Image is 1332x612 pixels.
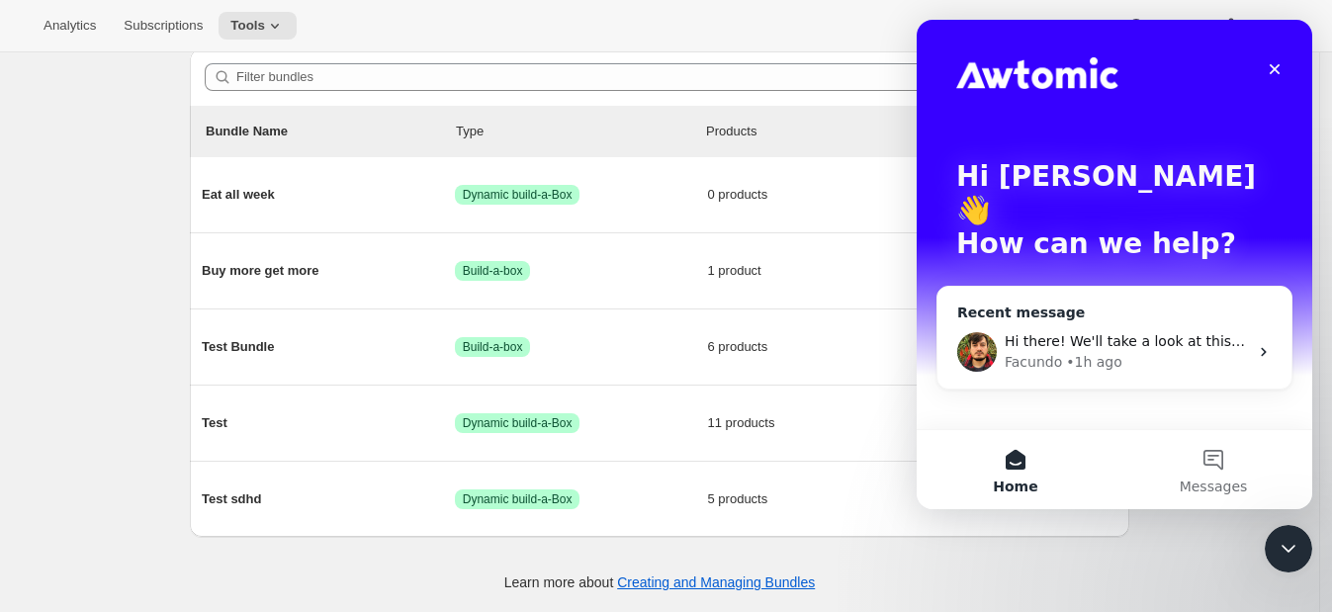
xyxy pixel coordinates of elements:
button: Messages [198,410,396,489]
span: Buy more get more [202,261,455,281]
iframe: Intercom live chat [1265,525,1312,572]
button: Settings [1209,12,1300,40]
span: Build-a-box [463,263,523,279]
button: Analytics [32,12,108,40]
p: Bundle Name [206,122,456,141]
span: Build-a-box [463,339,523,355]
span: Home [76,460,121,474]
span: 6 products [708,337,961,357]
span: Dynamic build-a-Box [463,187,573,203]
span: 0 products [708,185,961,205]
span: Hi there! We'll take a look at this and come back to you as soon as possible. Best, Facu. [88,313,696,329]
span: Test Bundle [202,337,455,357]
span: Dynamic build-a-Box [463,415,573,431]
p: Learn more about [504,572,815,592]
div: Products [706,122,956,141]
span: 1 product [708,261,961,281]
span: Dynamic build-a-Box [463,491,573,507]
div: Facundo [88,332,145,353]
div: Close [340,32,376,67]
span: Help [1146,18,1173,34]
span: Test sdhd [202,489,455,509]
span: Messages [263,460,331,474]
a: Creating and Managing Bundles [617,574,815,590]
button: Help [1114,12,1204,40]
span: Settings [1241,18,1288,34]
span: Tools [230,18,265,34]
span: 11 products [708,413,961,433]
span: Test [202,413,455,433]
div: Type [456,122,706,141]
button: Subscriptions [112,12,215,40]
button: Tools [219,12,297,40]
input: Filter bundles [236,63,1114,91]
span: Eat all week [202,185,455,205]
div: • 1h ago [149,332,206,353]
span: Analytics [44,18,96,34]
span: 5 products [708,489,961,509]
span: Subscriptions [124,18,203,34]
iframe: Intercom live chat [917,20,1312,509]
